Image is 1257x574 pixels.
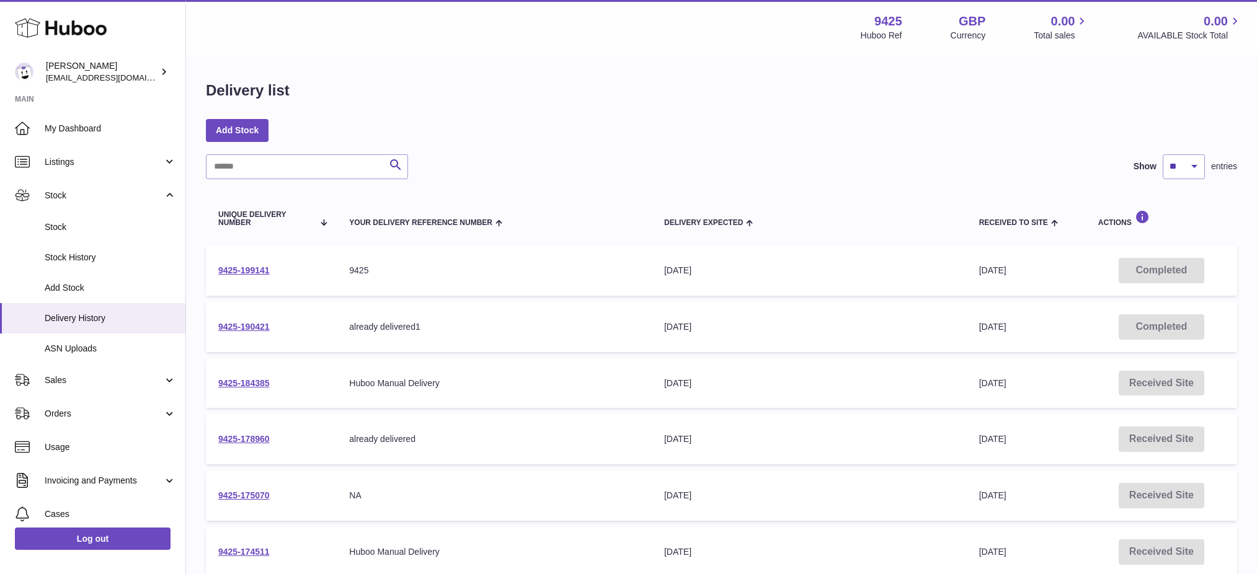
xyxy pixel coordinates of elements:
img: internalAdmin-9425@internal.huboo.com [15,63,33,81]
span: My Dashboard [45,123,176,135]
span: Sales [45,374,163,386]
span: ASN Uploads [45,343,176,355]
span: Usage [45,441,176,453]
div: [PERSON_NAME] [46,60,158,84]
span: Stock [45,190,163,201]
span: [EMAIL_ADDRESS][DOMAIN_NAME] [46,73,182,82]
span: Add Stock [45,282,176,294]
span: Listings [45,156,163,168]
span: Stock History [45,252,176,263]
div: Currency [951,30,986,42]
a: Log out [15,528,171,550]
span: 0.00 [1204,13,1228,30]
span: Total sales [1034,30,1089,42]
span: Delivery History [45,312,176,324]
span: Invoicing and Payments [45,475,163,487]
a: 0.00 Total sales [1034,13,1089,42]
strong: 9425 [874,13,902,30]
span: Orders [45,408,163,420]
a: 0.00 AVAILABLE Stock Total [1137,13,1242,42]
span: AVAILABLE Stock Total [1137,30,1242,42]
span: Cases [45,508,176,520]
div: Huboo Ref [861,30,902,42]
strong: GBP [959,13,985,30]
span: 0.00 [1051,13,1075,30]
span: Stock [45,221,176,233]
